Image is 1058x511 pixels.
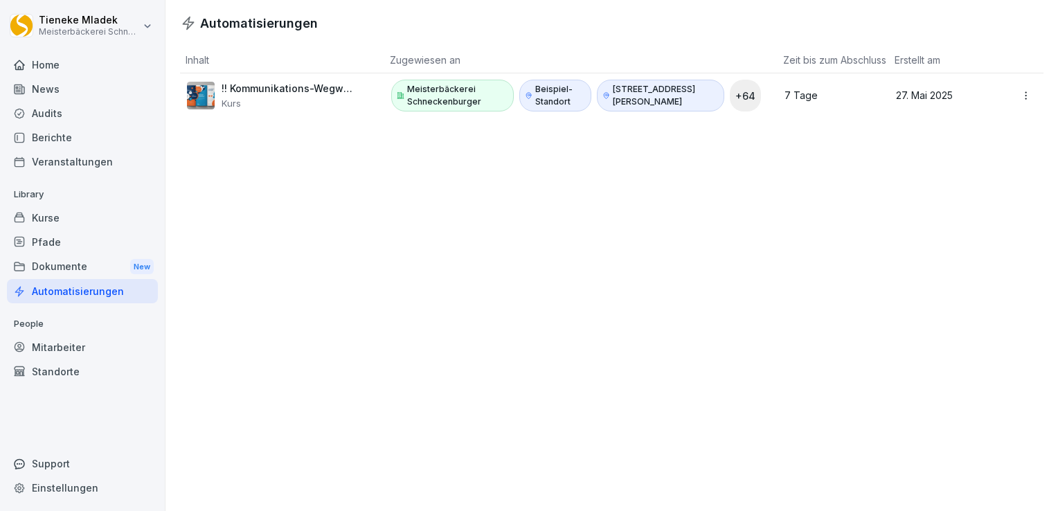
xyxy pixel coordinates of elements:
[180,47,384,73] th: Inhalt
[7,230,158,254] a: Pfade
[384,47,778,73] th: Zugewiesen an
[7,313,158,335] p: People
[7,451,158,476] div: Support
[784,89,872,102] p: 7 Tage
[222,98,353,109] p: Kurs
[7,77,158,101] a: News
[896,89,992,102] p: 27. Mai 2025
[889,47,1008,73] th: Erstellt am
[7,476,158,500] a: Einstellungen
[613,83,718,108] p: [STREET_ADDRESS][PERSON_NAME]
[535,83,585,108] p: Beispiel-Standort
[7,254,158,280] a: DokumenteNew
[778,47,889,73] th: Zeit bis zum Abschluss
[7,125,158,150] a: Berichte
[200,14,318,33] h1: Automatisierungen
[7,279,158,303] a: Automatisierungen
[187,82,215,109] img: s06mvwf1yzeoxs9dp55swq0f.png
[735,89,755,103] p: + 64
[7,359,158,384] a: Standorte
[7,53,158,77] a: Home
[7,101,158,125] a: Audits
[7,254,158,280] div: Dokumente
[7,183,158,206] p: Library
[39,27,140,37] p: Meisterbäckerei Schneckenburger
[407,83,508,108] p: Meisterbäckerei Schneckenburger
[7,335,158,359] a: Mitarbeiter
[7,150,158,174] a: Veranstaltungen
[7,206,158,230] a: Kurse
[39,15,140,26] p: Tieneke Mladek
[222,82,353,95] p: !! Kommunikations-Wegweiser: Vertiefungskurs
[130,259,154,275] div: New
